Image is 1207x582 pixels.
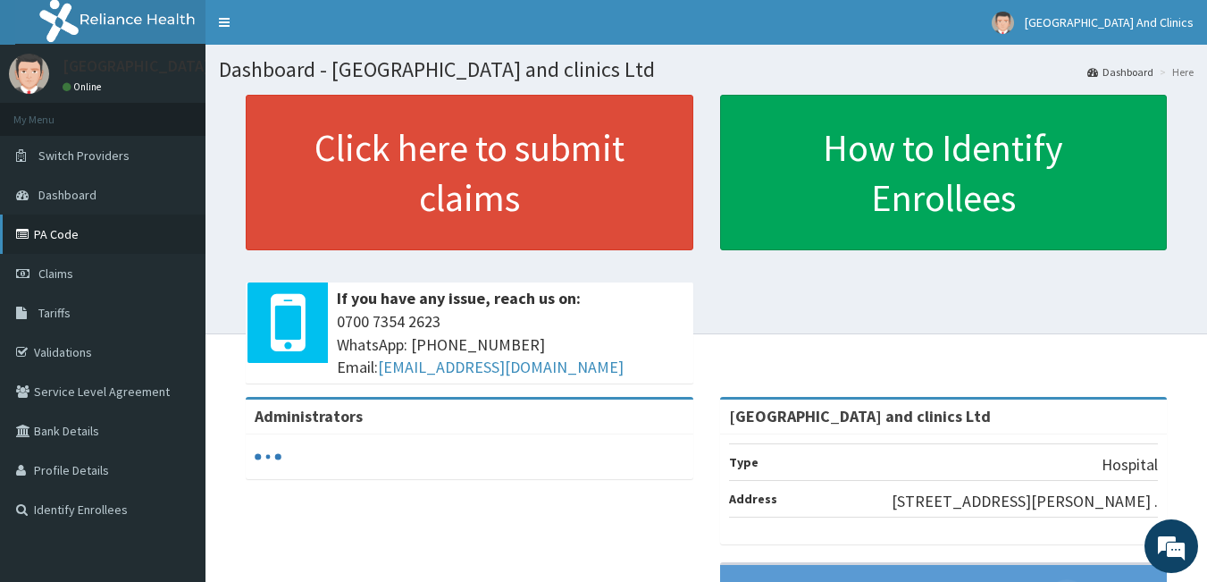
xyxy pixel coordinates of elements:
[337,310,684,379] span: 0700 7354 2623 WhatsApp: [PHONE_NUMBER] Email:
[729,491,777,507] b: Address
[38,305,71,321] span: Tariffs
[63,80,105,93] a: Online
[255,406,363,426] b: Administrators
[1087,64,1153,80] a: Dashboard
[219,58,1194,81] h1: Dashboard - [GEOGRAPHIC_DATA] and clinics Ltd
[1025,14,1194,30] span: [GEOGRAPHIC_DATA] And Clinics
[9,54,49,94] img: User Image
[246,95,693,250] a: Click here to submit claims
[892,490,1158,513] p: [STREET_ADDRESS][PERSON_NAME] .
[38,266,73,282] span: Claims
[378,357,624,377] a: [EMAIL_ADDRESS][DOMAIN_NAME]
[63,58,289,74] p: [GEOGRAPHIC_DATA] And Clinics
[255,443,281,470] svg: audio-loading
[720,95,1168,250] a: How to Identify Enrollees
[1102,453,1158,477] p: Hospital
[38,148,130,164] span: Switch Providers
[1155,64,1194,80] li: Here
[992,12,1014,34] img: User Image
[337,288,581,308] b: If you have any issue, reach us on:
[729,406,991,426] strong: [GEOGRAPHIC_DATA] and clinics Ltd
[729,454,759,470] b: Type
[38,187,96,203] span: Dashboard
